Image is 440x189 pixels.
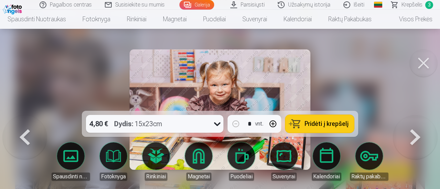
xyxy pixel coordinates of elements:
[425,1,433,9] span: 3
[186,173,211,181] div: Magnetai
[285,115,354,133] button: Pridėti į krepšelį
[312,173,341,181] div: Kalendoriai
[114,115,162,133] div: 15x23cm
[307,142,346,181] a: Kalendoriai
[234,10,275,29] a: Suvenyrai
[179,142,218,181] a: Magnetai
[3,3,24,14] img: /fa2
[155,10,195,29] a: Magnetai
[255,120,263,128] div: vnt.
[401,1,422,9] span: Krepšelis
[52,173,90,181] div: Spausdinti nuotraukas
[222,142,261,181] a: Puodeliai
[271,173,297,181] div: Suvenyrai
[195,10,234,29] a: Puodeliai
[119,10,155,29] a: Rinkiniai
[86,115,111,133] div: 4,80 €
[114,119,133,129] strong: Dydis :
[265,142,303,181] a: Suvenyrai
[74,10,119,29] a: Fotoknyga
[94,142,133,181] a: Fotoknyga
[229,173,254,181] div: Puodeliai
[275,10,320,29] a: Kalendoriai
[320,10,380,29] a: Raktų pakabukas
[350,173,388,181] div: Raktų pakabukas
[137,142,175,181] a: Rinkiniai
[350,142,388,181] a: Raktų pakabukas
[305,121,349,127] span: Pridėti į krepšelį
[52,142,90,181] a: Spausdinti nuotraukas
[145,173,167,181] div: Rinkiniai
[100,173,127,181] div: Fotoknyga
